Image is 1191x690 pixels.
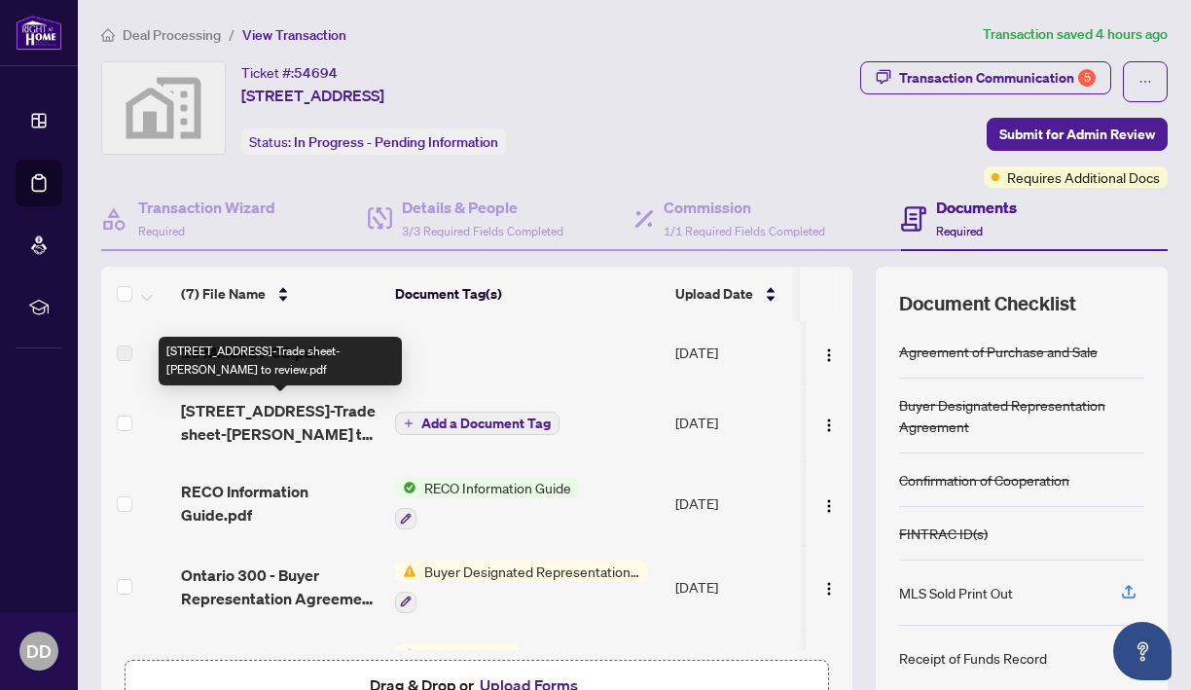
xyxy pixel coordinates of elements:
[294,133,498,151] span: In Progress - Pending Information
[402,196,563,219] h4: Details & People
[395,411,559,436] button: Add a Document Tag
[416,561,647,582] span: Buyer Designated Representation Agreement
[16,15,62,51] img: logo
[899,394,1144,437] div: Buyer Designated Representation Agreement
[159,337,402,385] div: [STREET_ADDRESS]-Trade sheet-[PERSON_NAME] to review.pdf
[899,523,988,544] div: FINTRAC ID(s)
[813,571,845,602] button: Logo
[138,224,185,238] span: Required
[664,196,825,219] h4: Commission
[999,119,1155,150] span: Submit for Admin Review
[936,224,983,238] span: Required
[668,461,804,545] td: [DATE]
[987,118,1168,151] button: Submit for Admin Review
[395,412,559,435] button: Add a Document Tag
[668,383,804,461] td: [DATE]
[675,283,753,305] span: Upload Date
[813,407,845,438] button: Logo
[899,469,1069,490] div: Confirmation of Cooperation
[416,644,521,666] span: FINTRAC ID(s)
[395,477,416,498] img: Status Icon
[899,62,1096,93] div: Transaction Communication
[395,477,579,529] button: Status IconRECO Information Guide
[229,23,235,46] li: /
[899,647,1047,669] div: Receipt of Funds Record
[668,321,804,383] td: [DATE]
[416,477,579,498] span: RECO Information Guide
[813,488,845,519] button: Logo
[936,196,1017,219] h4: Documents
[821,498,837,514] img: Logo
[421,417,551,430] span: Add a Document Tag
[241,84,384,107] span: [STREET_ADDRESS]
[1138,75,1152,89] span: ellipsis
[241,61,338,84] div: Ticket #:
[983,23,1168,46] article: Transaction saved 4 hours ago
[181,283,266,305] span: (7) File Name
[1078,69,1096,87] div: 5
[26,637,52,665] span: DD
[395,561,647,613] button: Status IconBuyer Designated Representation Agreement
[668,267,804,321] th: Upload Date
[813,337,845,368] button: Logo
[1007,166,1160,188] span: Requires Additional Docs
[821,347,837,363] img: Logo
[899,341,1098,362] div: Agreement of Purchase and Sale
[241,128,506,155] div: Status:
[101,28,115,42] span: home
[860,61,1111,94] button: Transaction Communication5
[899,582,1013,603] div: MLS Sold Print Out
[102,62,225,154] img: svg%3e
[181,563,379,610] span: Ontario 300 - Buyer Representation Agreement Authority for Purchase or Lease.pdf
[123,26,221,44] span: Deal Processing
[1113,622,1172,680] button: Open asap
[138,196,275,219] h4: Transaction Wizard
[899,290,1076,317] span: Document Checklist
[181,480,379,527] span: RECO Information Guide.pdf
[821,418,837,433] img: Logo
[821,581,837,597] img: Logo
[173,267,387,321] th: (7) File Name
[668,545,804,629] td: [DATE]
[395,561,416,582] img: Status Icon
[664,224,825,238] span: 1/1 Required Fields Completed
[387,267,668,321] th: Document Tag(s)
[404,418,414,428] span: plus
[395,644,416,666] img: Status Icon
[294,64,338,82] span: 54694
[242,26,346,44] span: View Transaction
[181,399,379,446] span: [STREET_ADDRESS]-Trade sheet-[PERSON_NAME] to review.pdf
[402,224,563,238] span: 3/3 Required Fields Completed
